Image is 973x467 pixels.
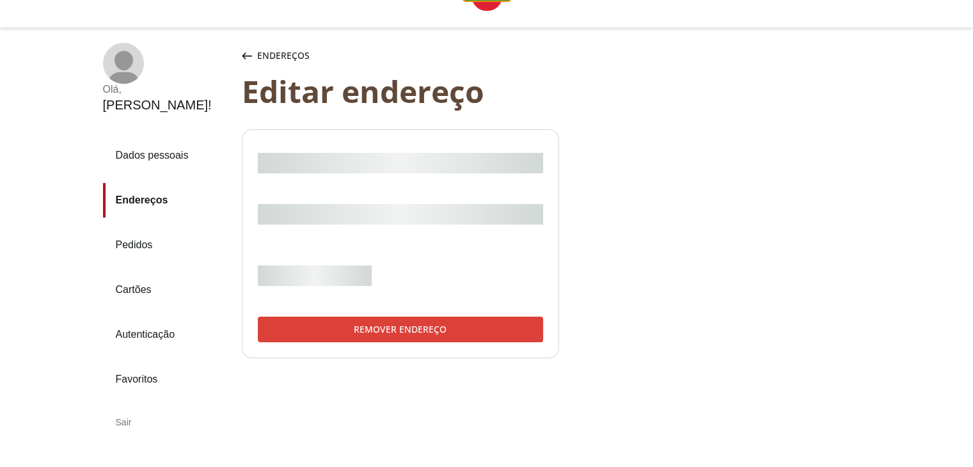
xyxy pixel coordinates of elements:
span: Endereços [257,49,310,62]
div: Sair [103,407,232,438]
a: Pedidos [103,228,232,262]
a: Endereços [103,183,232,218]
div: [PERSON_NAME] ! [103,98,212,113]
a: Favoritos [103,362,232,397]
button: Remover endereço [258,317,543,342]
a: Dados pessoais [103,138,232,173]
div: Editar endereço [242,74,896,109]
div: Olá , [103,84,212,95]
a: Autenticação [103,317,232,352]
button: Endereços [239,43,312,68]
a: Cartões [103,273,232,307]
